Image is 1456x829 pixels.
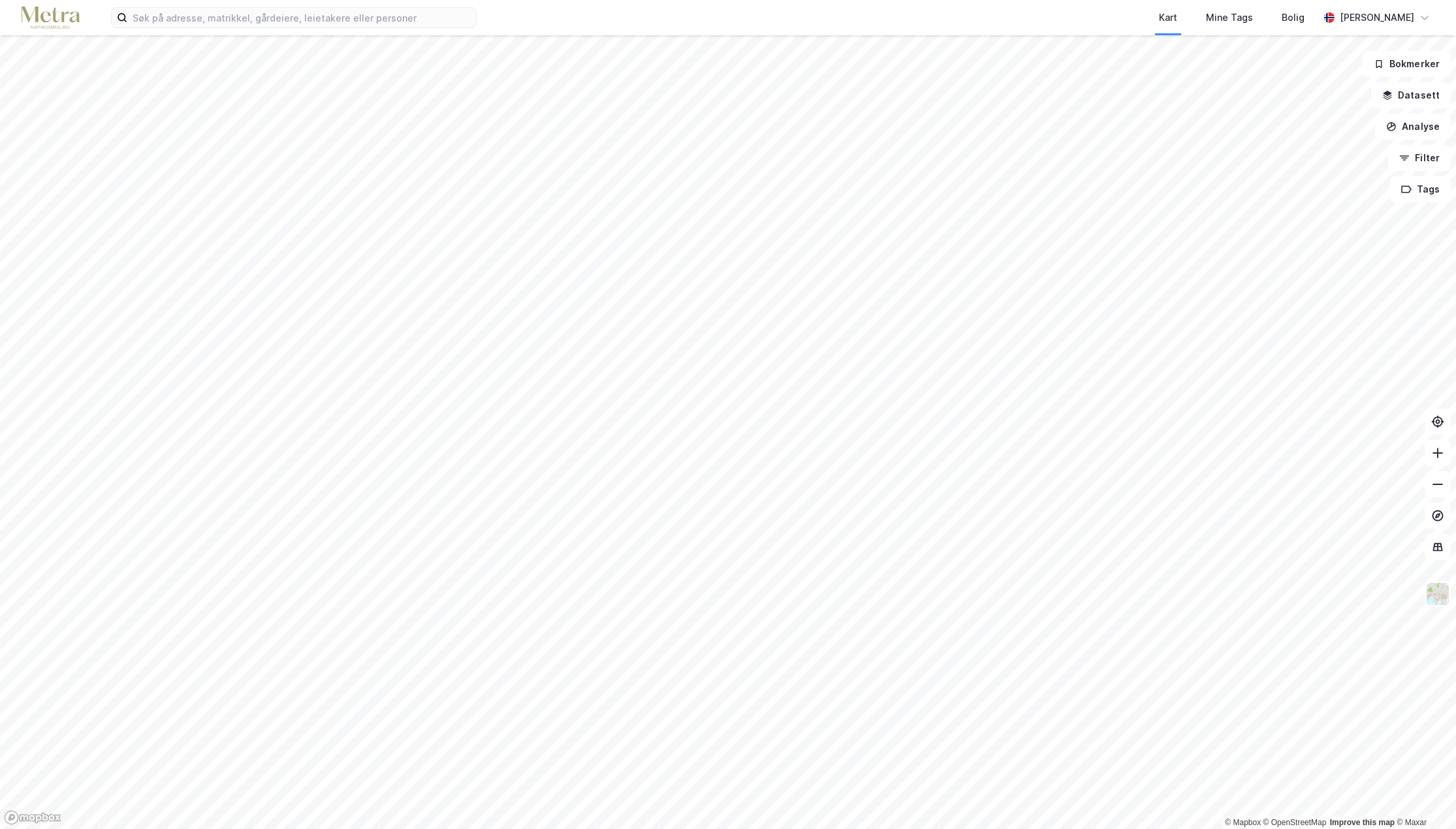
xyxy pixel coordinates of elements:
img: metra-logo.256734c3b2bbffee19d4.png [21,7,80,29]
button: Tags [1390,176,1451,202]
iframe: Chat Widget [1391,766,1456,829]
a: Mapbox [1225,818,1261,827]
img: Z [1425,582,1450,606]
div: Mine Tags [1206,10,1253,25]
button: Datasett [1371,82,1451,108]
div: Bolig [1282,10,1305,25]
div: Kontrollprogram for chat [1391,766,1456,829]
div: Kart [1159,10,1177,25]
button: Bokmerker [1363,51,1451,77]
button: Analyse [1375,114,1451,140]
div: [PERSON_NAME] [1340,10,1414,25]
input: Søk på adresse, matrikkel, gårdeiere, leietakere eller personer [127,8,476,27]
a: OpenStreetMap [1263,818,1327,827]
a: Improve this map [1330,818,1395,827]
button: Filter [1388,145,1451,171]
a: Mapbox homepage [4,810,61,825]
